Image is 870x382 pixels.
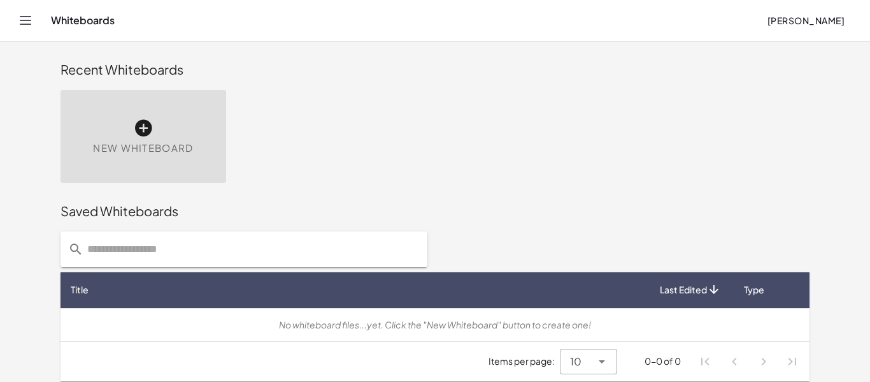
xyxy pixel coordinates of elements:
span: [PERSON_NAME] [767,15,845,26]
button: [PERSON_NAME] [757,9,855,32]
span: 10 [570,354,581,369]
nav: Pagination Navigation [691,347,807,376]
i: prepended action [68,242,83,257]
div: No whiteboard files...yet. Click the "New Whiteboard" button to create one! [71,318,799,332]
span: Title [71,283,89,297]
span: Type [744,283,764,297]
div: Recent Whiteboards [61,61,809,78]
div: Saved Whiteboards [61,202,809,220]
span: New Whiteboard [93,141,193,156]
button: Toggle navigation [15,10,36,31]
div: 0-0 of 0 [645,355,681,368]
span: Last Edited [660,283,707,297]
span: Items per page: [488,355,560,368]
